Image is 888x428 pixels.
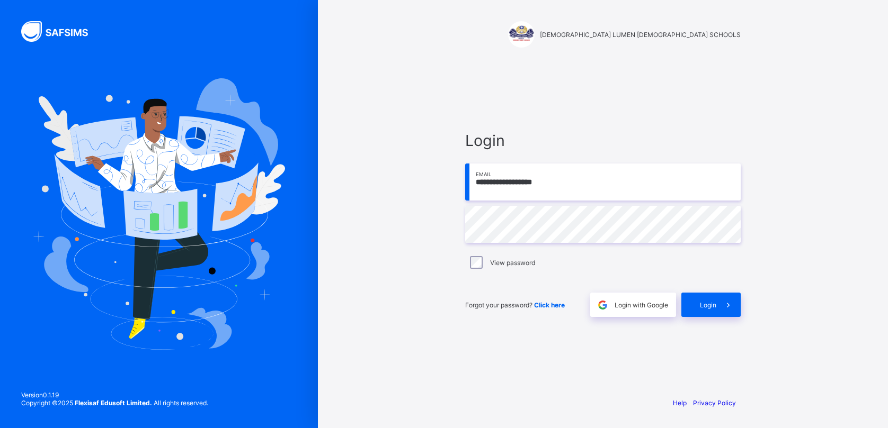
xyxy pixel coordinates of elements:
span: [DEMOGRAPHIC_DATA] LUMEN [DEMOGRAPHIC_DATA] SCHOOLS [540,31,741,39]
strong: Flexisaf Edusoft Limited. [75,399,152,407]
span: Login [465,131,741,150]
img: SAFSIMS Logo [21,21,101,42]
span: Copyright © 2025 All rights reserved. [21,399,208,407]
span: Login [700,301,716,309]
a: Click here [534,301,565,309]
span: Forgot your password? [465,301,565,309]
img: Hero Image [33,78,285,349]
label: View password [490,259,535,267]
a: Help [673,399,687,407]
span: Version 0.1.19 [21,391,208,399]
img: google.396cfc9801f0270233282035f929180a.svg [597,299,609,311]
a: Privacy Policy [693,399,736,407]
span: Login with Google [615,301,668,309]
